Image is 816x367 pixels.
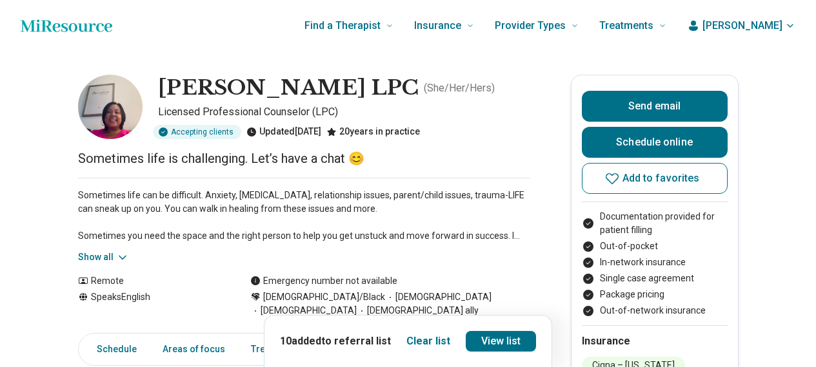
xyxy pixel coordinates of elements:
[78,250,129,264] button: Show all
[582,240,728,253] li: Out-of-pocket
[424,80,495,96] p: ( She/Her/Hers )
[158,104,530,120] p: Licensed Professional Counselor (LPC)
[81,336,144,362] a: Schedule
[406,334,450,349] button: Clear list
[250,274,397,288] div: Emergency number not available
[78,149,530,167] p: Sometimes life is challenging. Let’s have a chat 😊
[304,17,381,35] span: Find a Therapist
[414,17,461,35] span: Insurance
[243,336,307,362] a: Treatments
[78,290,224,317] div: Speaks English
[78,274,224,288] div: Remote
[250,304,357,317] span: [DEMOGRAPHIC_DATA]
[246,125,321,139] div: Updated [DATE]
[582,210,728,317] ul: Payment options
[466,331,537,352] a: View list
[582,304,728,317] li: Out-of-network insurance
[582,272,728,285] li: Single case agreement
[385,290,492,304] span: [DEMOGRAPHIC_DATA]
[155,336,233,362] a: Areas of focus
[582,91,728,122] button: Send email
[78,75,143,139] img: Khaliah Cousar LPC, Licensed Professional Counselor (LPC)
[702,18,782,33] span: [PERSON_NAME]
[582,334,728,349] h2: Insurance
[321,335,391,347] span: to referral list
[153,125,241,139] div: Accepting clients
[263,290,385,304] span: [DEMOGRAPHIC_DATA]/Black
[582,288,728,301] li: Package pricing
[21,13,112,39] a: Home page
[582,163,728,194] button: Add to favorites
[622,173,700,183] span: Add to favorites
[495,17,566,35] span: Provider Types
[357,304,479,317] span: [DEMOGRAPHIC_DATA] ally
[599,17,653,35] span: Treatments
[158,75,419,102] h1: [PERSON_NAME] LPC
[326,125,420,139] div: 20 years in practice
[280,334,391,349] p: 10 added
[582,127,728,158] a: Schedule online
[687,18,795,33] button: [PERSON_NAME]
[78,189,530,243] p: Sometimes life can be difficult. Anxiety, [MEDICAL_DATA], relationship issues, parent/child issue...
[582,210,728,237] li: Documentation provided for patient filling
[582,256,728,269] li: In-network insurance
